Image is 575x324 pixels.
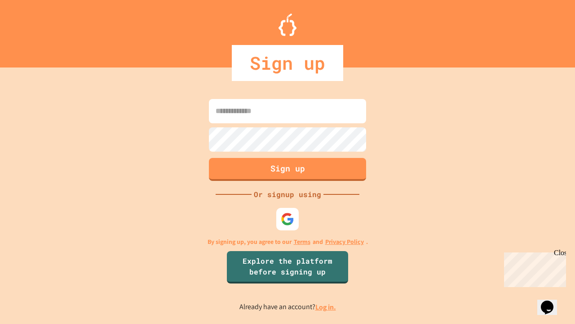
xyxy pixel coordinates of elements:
[208,237,368,247] p: By signing up, you agree to our and .
[227,251,348,283] a: Explore the platform before signing up
[281,212,294,226] img: google-icon.svg
[315,302,336,312] a: Log in.
[232,45,343,81] div: Sign up
[500,249,566,287] iframe: chat widget
[325,237,364,247] a: Privacy Policy
[279,13,296,36] img: Logo.svg
[252,189,323,200] div: Or signup using
[239,301,336,313] p: Already have an account?
[294,237,310,247] a: Terms
[4,4,62,57] div: Chat with us now!Close
[537,288,566,315] iframe: chat widget
[209,158,366,181] button: Sign up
